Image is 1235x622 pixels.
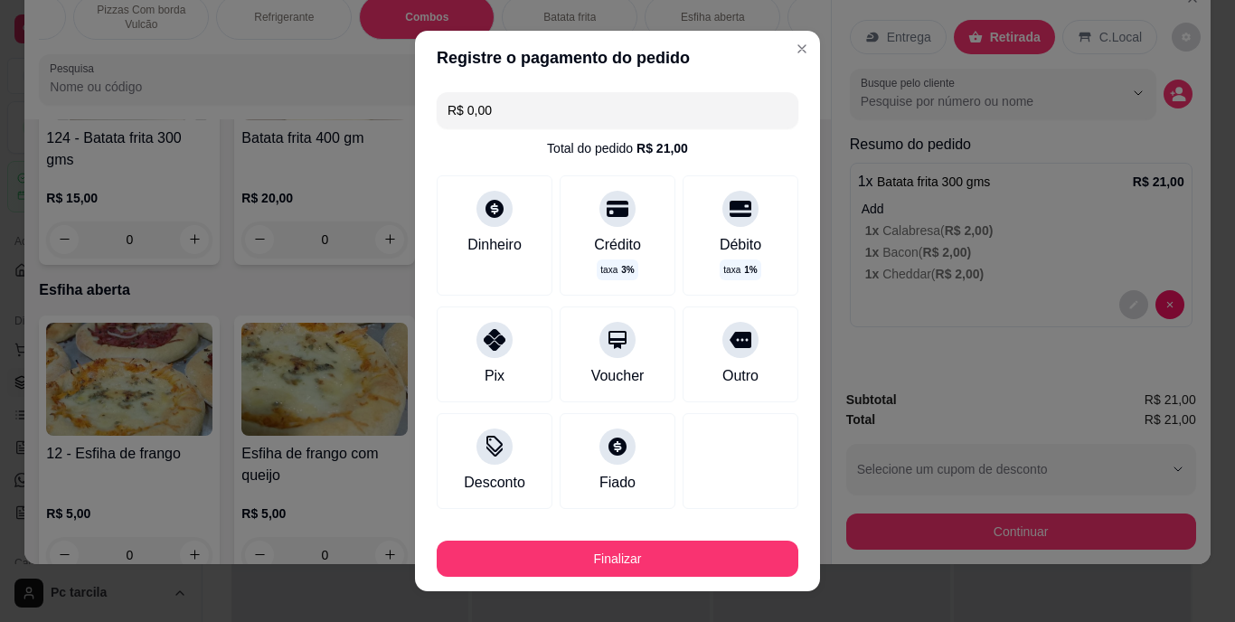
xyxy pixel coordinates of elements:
span: 3 % [621,263,634,277]
div: Desconto [464,472,525,494]
div: Débito [720,234,761,256]
p: taxa [723,263,757,277]
button: Finalizar [437,541,798,577]
div: Pix [485,365,504,387]
div: Fiado [599,472,636,494]
div: Dinheiro [467,234,522,256]
button: Close [787,34,816,63]
p: taxa [600,263,634,277]
span: 1 % [744,263,757,277]
input: Ex.: hambúrguer de cordeiro [448,92,787,128]
header: Registre o pagamento do pedido [415,31,820,85]
div: Outro [722,365,759,387]
div: R$ 21,00 [636,139,688,157]
div: Voucher [591,365,645,387]
div: Total do pedido [547,139,688,157]
div: Crédito [594,234,641,256]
